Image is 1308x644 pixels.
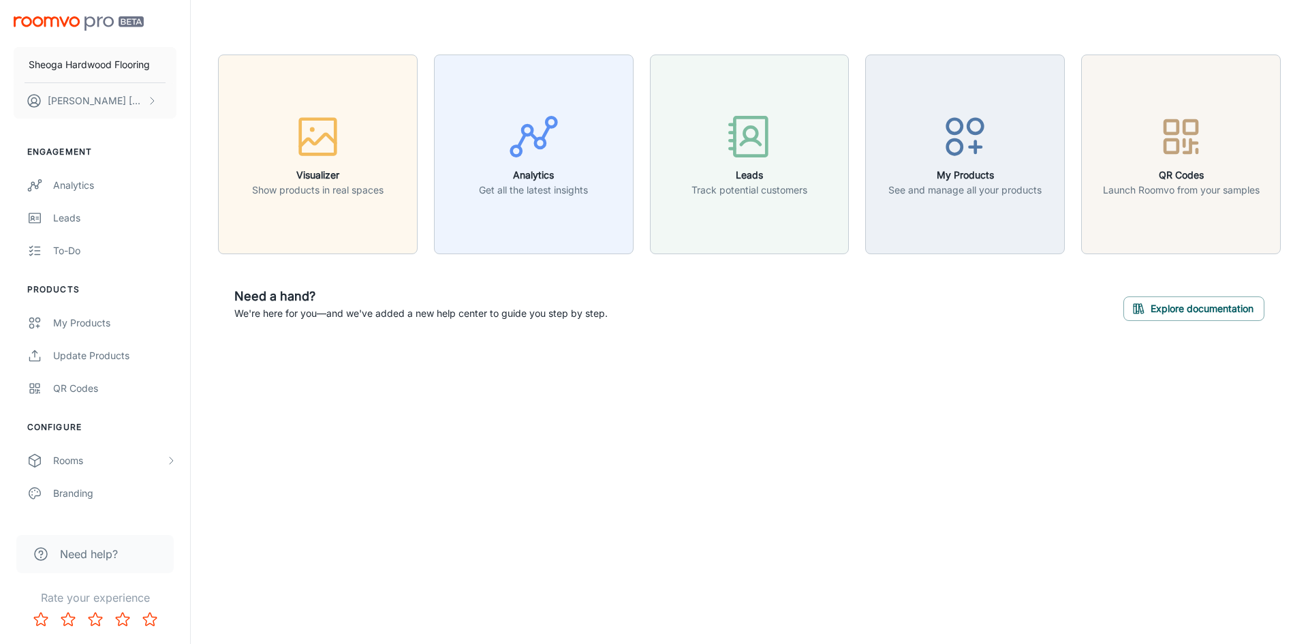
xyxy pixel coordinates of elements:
[479,183,588,198] p: Get all the latest insights
[434,147,634,160] a: AnalyticsGet all the latest insights
[691,168,807,183] h6: Leads
[865,147,1065,160] a: My ProductsSee and manage all your products
[252,183,384,198] p: Show products in real spaces
[1123,301,1264,314] a: Explore documentation
[479,168,588,183] h6: Analytics
[48,93,144,108] p: [PERSON_NAME] [PERSON_NAME]
[234,306,608,321] p: We're here for you—and we've added a new help center to guide you step by step.
[434,55,634,254] button: AnalyticsGet all the latest insights
[14,47,176,82] button: Sheoga Hardwood Flooring
[650,147,850,160] a: LeadsTrack potential customers
[29,57,150,72] p: Sheoga Hardwood Flooring
[53,348,176,363] div: Update Products
[691,183,807,198] p: Track potential customers
[1081,55,1281,254] button: QR CodesLaunch Roomvo from your samples
[53,178,176,193] div: Analytics
[865,55,1065,254] button: My ProductsSee and manage all your products
[53,243,176,258] div: To-do
[14,16,144,31] img: Roomvo PRO Beta
[1123,296,1264,321] button: Explore documentation
[234,287,608,306] h6: Need a hand?
[888,168,1042,183] h6: My Products
[888,183,1042,198] p: See and manage all your products
[1103,183,1260,198] p: Launch Roomvo from your samples
[14,83,176,119] button: [PERSON_NAME] [PERSON_NAME]
[1081,147,1281,160] a: QR CodesLaunch Roomvo from your samples
[1103,168,1260,183] h6: QR Codes
[53,381,176,396] div: QR Codes
[252,168,384,183] h6: Visualizer
[650,55,850,254] button: LeadsTrack potential customers
[53,211,176,226] div: Leads
[218,55,418,254] button: VisualizerShow products in real spaces
[53,316,176,331] div: My Products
